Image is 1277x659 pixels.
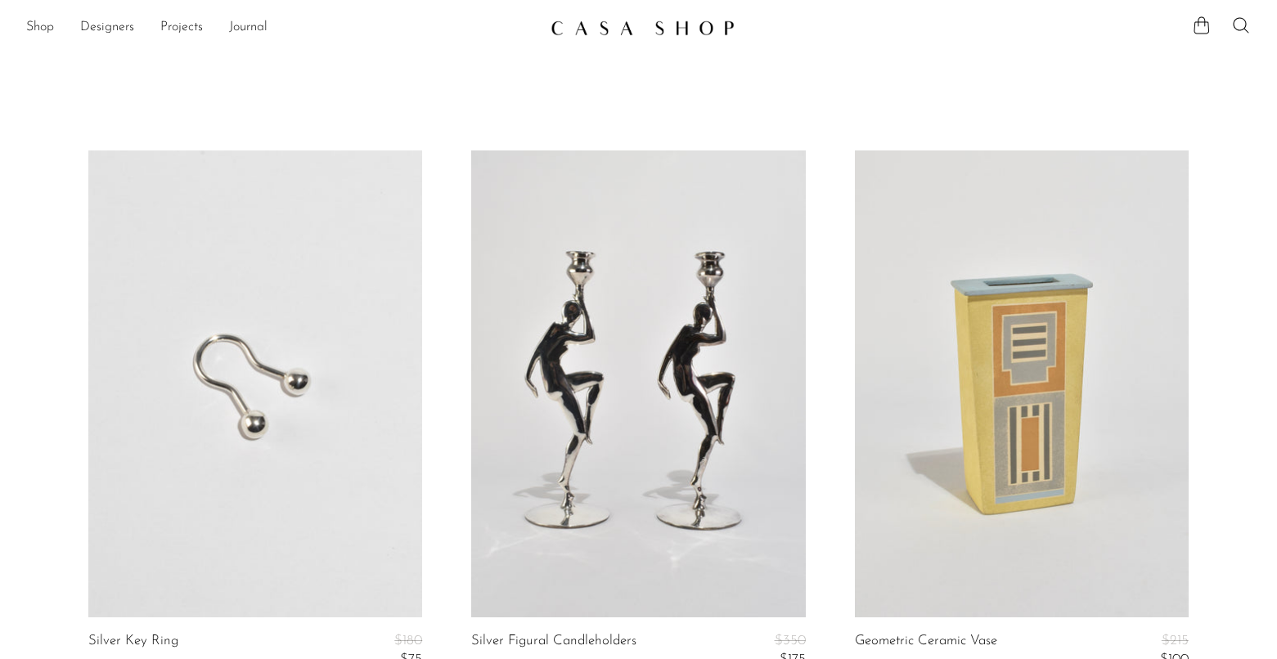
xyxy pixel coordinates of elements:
[26,14,537,42] nav: Desktop navigation
[1162,634,1189,648] span: $215
[394,634,422,648] span: $180
[26,17,54,38] a: Shop
[160,17,203,38] a: Projects
[229,17,268,38] a: Journal
[26,14,537,42] ul: NEW HEADER MENU
[775,634,806,648] span: $350
[80,17,134,38] a: Designers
